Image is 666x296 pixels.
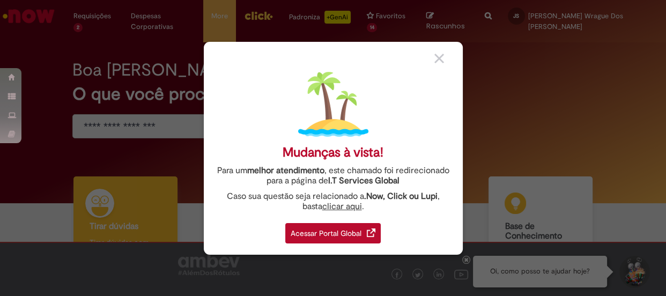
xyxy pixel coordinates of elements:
[434,54,444,63] img: close_button_grey.png
[364,191,438,202] strong: .Now, Click ou Lupi
[285,223,381,243] div: Acessar Portal Global
[285,217,381,243] a: Acessar Portal Global
[283,145,383,160] div: Mudanças à vista!
[322,195,362,212] a: clicar aqui
[247,165,324,176] strong: melhor atendimento
[212,191,455,212] div: Caso sua questão seja relacionado a , basta .
[212,166,455,186] div: Para um , este chamado foi redirecionado para a página de
[298,69,368,139] img: island.png
[367,228,375,237] img: redirect_link.png
[328,169,399,186] a: I.T Services Global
